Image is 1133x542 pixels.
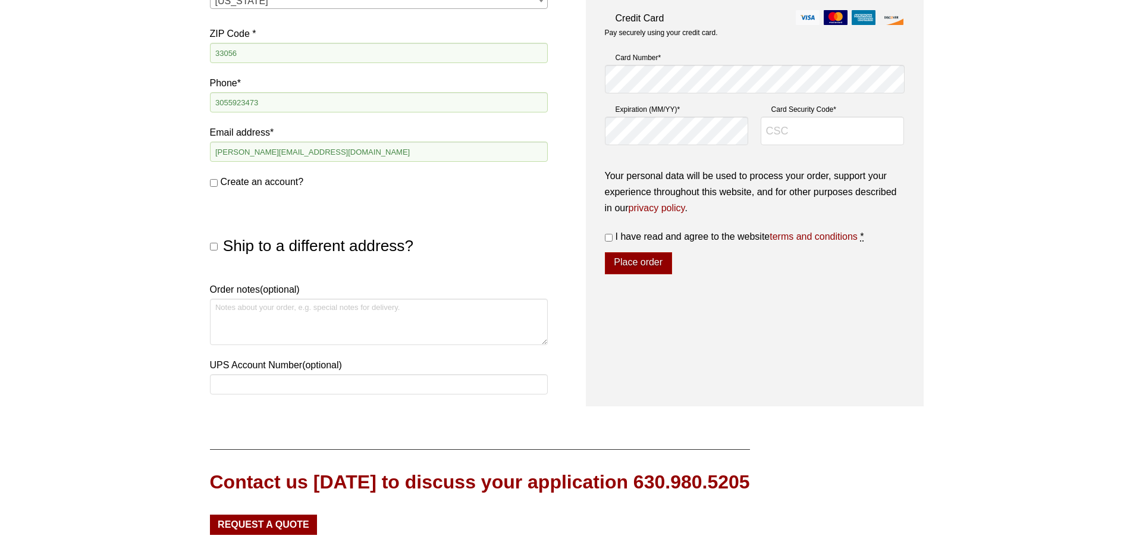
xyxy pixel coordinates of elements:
label: Card Security Code [761,104,905,115]
input: CSC [761,117,905,145]
p: Pay securely using your credit card. [605,28,905,38]
label: Card Number [605,52,905,64]
a: Request a Quote [210,515,318,535]
img: mastercard [824,10,848,25]
div: Contact us [DATE] to discuss your application 630.980.5205 [210,469,750,496]
input: I have read and agree to the websiteterms and conditions * [605,234,613,242]
input: Create an account? [210,179,218,187]
label: ZIP Code [210,26,548,42]
label: Phone [210,75,548,91]
p: Your personal data will be used to process your order, support your experience throughout this we... [605,168,905,217]
label: UPS Account Number [210,357,548,373]
img: discover [880,10,903,25]
span: I have read and agree to the website [616,231,858,242]
span: (optional) [260,284,300,295]
img: amex [852,10,875,25]
span: (optional) [302,360,342,370]
button: Place order [605,252,672,275]
img: visa [796,10,820,25]
abbr: required [860,231,864,242]
span: Request a Quote [218,520,309,530]
fieldset: Payment Info [605,47,905,155]
span: Create an account? [221,177,304,187]
label: Order notes [210,281,548,297]
span: Ship to a different address? [223,237,413,255]
input: Ship to a different address? [210,243,218,250]
a: terms and conditions [770,231,858,242]
a: privacy policy [629,203,685,213]
label: Credit Card [605,10,905,26]
label: Expiration (MM/YY) [605,104,749,115]
label: Email address [210,124,548,140]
